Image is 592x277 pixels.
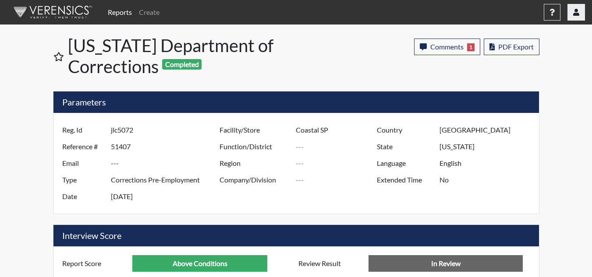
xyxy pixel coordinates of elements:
input: --- [296,172,379,188]
label: Review Result [292,255,369,272]
input: --- [111,172,222,188]
h1: [US_STATE] Department of Corrections [68,35,297,77]
input: --- [440,155,536,172]
label: State [370,138,440,155]
label: Extended Time [370,172,440,188]
input: --- [132,255,267,272]
input: --- [111,155,222,172]
label: Date [56,188,111,205]
label: Facility/Store [213,122,296,138]
label: Language [370,155,440,172]
span: Completed [162,59,202,70]
a: Create [135,4,163,21]
input: No Decision [369,255,523,272]
span: PDF Export [498,42,534,51]
label: Company/Division [213,172,296,188]
input: --- [440,172,536,188]
input: --- [296,122,379,138]
label: Function/District [213,138,296,155]
input: --- [111,122,222,138]
h5: Parameters [53,91,539,113]
label: Email [56,155,111,172]
label: Region [213,155,296,172]
label: Reference # [56,138,111,155]
button: PDF Export [484,39,539,55]
a: Reports [104,4,135,21]
h5: Interview Score [53,225,539,246]
input: --- [440,122,536,138]
input: --- [296,138,379,155]
button: Comments1 [414,39,480,55]
label: Reg. Id [56,122,111,138]
label: Report Score [56,255,133,272]
input: --- [296,155,379,172]
span: Comments [430,42,464,51]
span: 1 [467,43,475,51]
input: --- [111,188,222,205]
label: Country [370,122,440,138]
label: Type [56,172,111,188]
input: --- [111,138,222,155]
input: --- [440,138,536,155]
